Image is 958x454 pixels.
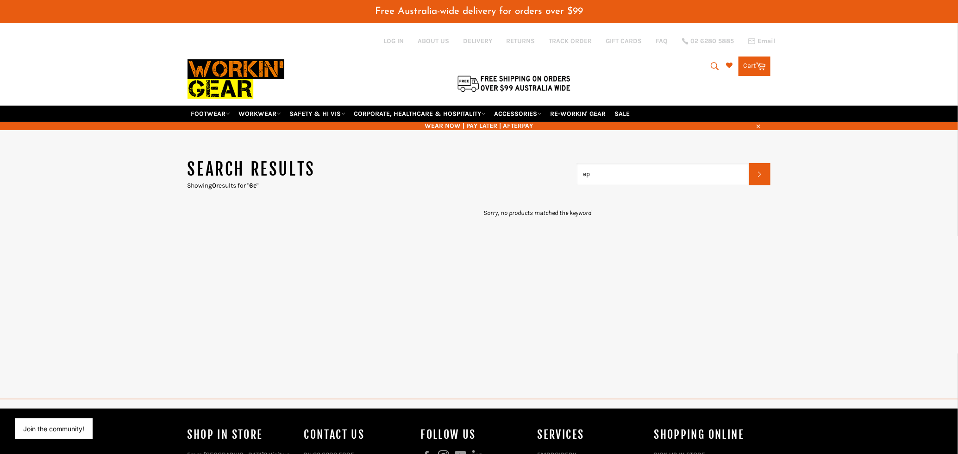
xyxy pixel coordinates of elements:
[213,182,217,189] strong: 0
[691,38,734,44] span: 02 6280 5885
[654,427,762,442] h4: SHOPPING ONLINE
[188,53,284,105] img: Workin Gear leaders in Workwear, Safety Boots, PPE, Uniforms. Australia's No.1 in Workwear
[483,209,591,217] em: Sorry, no products matched the keyword
[547,106,610,122] a: RE-WORKIN' GEAR
[758,38,776,44] span: Email
[656,37,668,45] a: FAQ
[188,158,576,181] h1: Search results
[606,37,642,45] a: GIFT CARDS
[576,163,750,185] input: Search
[188,106,234,122] a: FOOTWEAR
[418,37,450,45] a: ABOUT US
[611,106,634,122] a: SALE
[286,106,349,122] a: SAFETY & HI VIS
[549,37,592,45] a: TRACK ORDER
[491,106,545,122] a: ACCESSORIES
[507,37,535,45] a: RETURNS
[375,6,583,16] span: Free Australia-wide delivery for orders over $99
[463,37,493,45] a: DELIVERY
[682,38,734,44] a: 02 6280 5885
[250,182,257,189] strong: 6e
[23,425,84,433] button: Join the community!
[421,427,528,442] h4: Follow us
[351,106,489,122] a: CORPORATE, HEALTHCARE & HOSPITALITY
[188,121,771,130] span: WEAR NOW | PAY LATER | AFTERPAY
[188,427,295,442] h4: Shop In Store
[304,427,412,442] h4: Contact Us
[235,106,285,122] a: WORKWEAR
[188,181,576,190] p: Showing results for " "
[739,57,770,76] a: Cart
[538,427,645,442] h4: services
[456,74,572,93] img: Flat $9.95 shipping Australia wide
[748,38,776,45] a: Email
[384,37,404,45] a: Log in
